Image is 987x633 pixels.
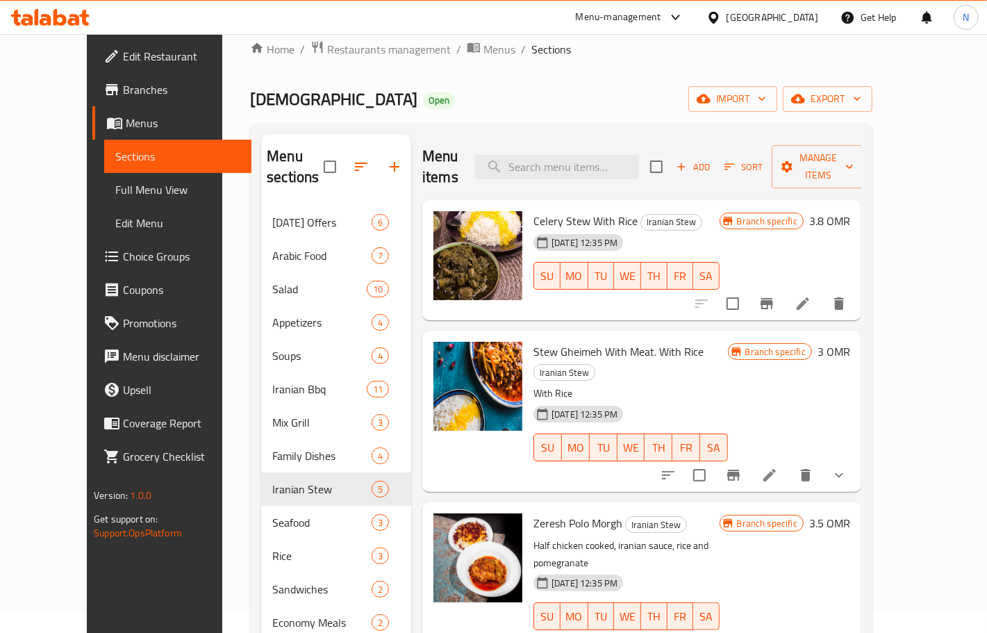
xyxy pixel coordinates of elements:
[822,287,856,320] button: delete
[123,281,240,298] span: Coupons
[700,434,728,461] button: SA
[673,266,688,286] span: FR
[310,40,451,58] a: Restaurants management
[272,347,372,364] span: Soups
[372,347,389,364] div: items
[261,372,411,406] div: Iranian Bbq11
[261,272,411,306] div: Salad10
[822,459,856,492] button: show more
[92,73,251,106] a: Branches
[372,616,388,630] span: 2
[533,211,638,231] span: Celery Stew With Rice
[521,41,526,58] li: /
[261,573,411,606] div: Sandwiches2
[614,262,641,290] button: WE
[372,481,389,498] div: items
[818,342,850,361] h6: 3 OMR
[475,155,639,179] input: search
[261,406,411,439] div: Mix Grill3
[540,607,554,627] span: SU
[717,459,750,492] button: Branch-specific-item
[423,94,455,106] span: Open
[688,86,777,112] button: import
[809,211,850,231] h6: 3.8 OMR
[422,146,458,188] h2: Menu items
[626,517,686,533] span: Iranian Stew
[566,607,583,627] span: MO
[104,173,251,206] a: Full Menu View
[533,341,704,362] span: Stew Gheimeh With Meat. With Rice
[623,438,640,458] span: WE
[731,517,803,530] span: Branch specific
[831,467,847,484] svg: Show Choices
[783,149,854,184] span: Manage items
[963,10,969,25] span: N
[123,348,240,365] span: Menu disclaimer
[123,315,240,331] span: Promotions
[794,90,861,108] span: export
[685,461,714,490] span: Select to update
[261,206,411,239] div: [DATE] Offers6
[272,481,372,498] span: Iranian Stew
[372,350,388,363] span: 4
[367,381,389,397] div: items
[261,239,411,272] div: Arabic Food7
[546,236,623,249] span: [DATE] 12:35 PM
[715,156,772,178] span: Sort items
[126,115,240,131] span: Menus
[533,537,720,572] p: Half chicken cooked, iranian sauce, rice and pomegranate
[595,438,612,458] span: TU
[372,314,389,331] div: items
[614,602,641,630] button: WE
[647,607,662,627] span: TH
[671,156,715,178] span: Add item
[115,215,240,231] span: Edit Menu
[699,266,714,286] span: SA
[327,41,451,58] span: Restaurants management
[92,406,251,440] a: Coverage Report
[761,467,778,484] a: Edit menu item
[372,450,388,463] span: 4
[272,581,372,598] span: Sandwiches
[92,40,251,73] a: Edit Restaurant
[594,266,609,286] span: TU
[94,486,128,504] span: Version:
[372,249,388,263] span: 7
[272,381,367,397] span: Iranian Bbq
[250,40,872,58] nav: breadcrumb
[783,86,872,112] button: export
[272,548,372,564] span: Rice
[456,41,461,58] li: /
[123,381,240,398] span: Upsell
[647,266,662,286] span: TH
[540,266,554,286] span: SU
[372,550,388,563] span: 3
[115,181,240,198] span: Full Menu View
[272,214,372,231] div: Ramadan Offers
[740,345,811,359] span: Branch specific
[533,434,562,461] button: SU
[721,156,766,178] button: Sort
[104,140,251,173] a: Sections
[272,447,372,464] div: Family Dishes
[546,577,623,590] span: [DATE] 12:35 PM
[576,9,661,26] div: Menu-management
[625,516,687,533] div: Iranian Stew
[809,513,850,533] h6: 3.5 OMR
[533,602,560,630] button: SU
[433,513,522,602] img: Zeresh Polo Morgh
[641,214,702,230] span: Iranian Stew
[567,438,584,458] span: MO
[272,214,372,231] span: [DATE] Offers
[693,262,720,290] button: SA
[272,514,372,531] span: Seafood
[724,159,763,175] span: Sort
[123,48,240,65] span: Edit Restaurant
[123,448,240,465] span: Grocery Checklist
[533,262,560,290] button: SU
[772,145,865,188] button: Manage items
[250,41,295,58] a: Home
[261,339,411,372] div: Soups4
[372,583,388,596] span: 2
[531,41,571,58] span: Sections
